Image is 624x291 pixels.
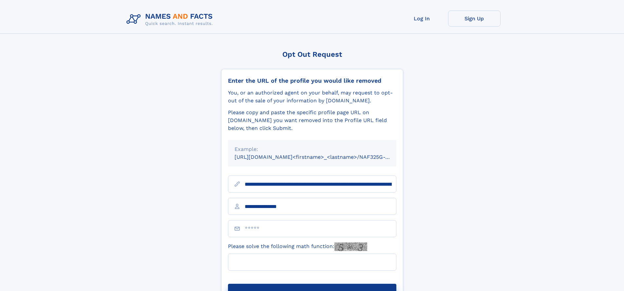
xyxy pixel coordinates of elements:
small: [URL][DOMAIN_NAME]<firstname>_<lastname>/NAF325G-xxxxxxxx [235,154,409,160]
div: Enter the URL of the profile you would like removed [228,77,396,84]
div: Opt Out Request [221,50,403,58]
img: Logo Names and Facts [124,10,218,28]
a: Sign Up [448,10,501,27]
a: Log In [396,10,448,27]
div: Please copy and paste the specific profile page URL on [DOMAIN_NAME] you want removed into the Pr... [228,109,396,132]
div: You, or an authorized agent on your behalf, may request to opt-out of the sale of your informatio... [228,89,396,105]
label: Please solve the following math function: [228,242,367,251]
div: Example: [235,145,390,153]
